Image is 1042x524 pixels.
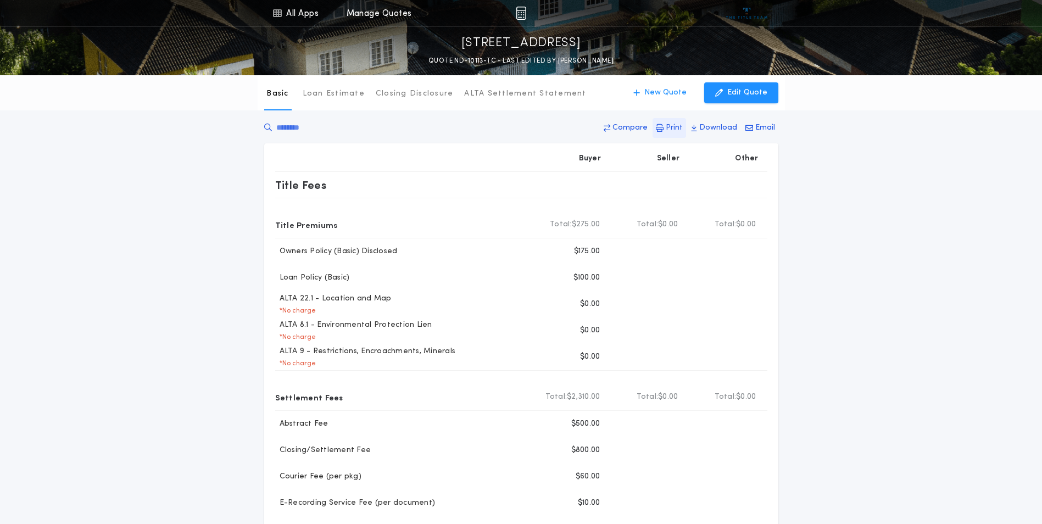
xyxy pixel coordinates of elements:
[573,272,600,283] p: $100.00
[580,299,600,310] p: $0.00
[516,7,526,20] img: img
[275,359,316,368] p: * No charge
[275,333,316,342] p: * No charge
[715,392,737,403] b: Total:
[580,325,600,336] p: $0.00
[727,87,767,98] p: Edit Quote
[464,88,586,99] p: ALTA Settlement Statement
[571,445,600,456] p: $800.00
[637,392,659,403] b: Total:
[275,320,432,331] p: ALTA 8.1 - Environmental Protection Lien
[428,55,614,66] p: QUOTE ND-10113-TC - LAST EDITED BY [PERSON_NAME]
[275,246,398,257] p: Owners Policy (Basic) Disclosed
[653,118,686,138] button: Print
[612,122,648,133] p: Compare
[622,82,698,103] button: New Quote
[688,118,740,138] button: Download
[275,176,327,194] p: Title Fees
[567,392,600,403] span: $2,310.00
[736,392,756,403] span: $0.00
[461,35,581,52] p: [STREET_ADDRESS]
[576,471,600,482] p: $60.00
[658,219,678,230] span: $0.00
[572,219,600,230] span: $275.00
[275,272,350,283] p: Loan Policy (Basic)
[657,153,680,164] p: Seller
[376,88,454,99] p: Closing Disclosure
[658,392,678,403] span: $0.00
[755,122,775,133] p: Email
[571,419,600,430] p: $500.00
[275,293,392,304] p: ALTA 22.1 - Location and Map
[275,306,316,315] p: * No charge
[704,82,778,103] button: Edit Quote
[600,118,651,138] button: Compare
[574,246,600,257] p: $175.00
[545,392,567,403] b: Total:
[275,498,436,509] p: E-Recording Service Fee (per document)
[275,419,328,430] p: Abstract Fee
[275,445,371,456] p: Closing/Settlement Fee
[666,122,683,133] p: Print
[579,153,601,164] p: Buyer
[736,219,756,230] span: $0.00
[580,352,600,363] p: $0.00
[637,219,659,230] b: Total:
[275,216,338,233] p: Title Premiums
[715,219,737,230] b: Total:
[644,87,687,98] p: New Quote
[303,88,365,99] p: Loan Estimate
[699,122,737,133] p: Download
[742,118,778,138] button: Email
[275,388,343,406] p: Settlement Fees
[550,219,572,230] b: Total:
[578,498,600,509] p: $10.00
[266,88,288,99] p: Basic
[735,153,758,164] p: Other
[275,346,456,357] p: ALTA 9 - Restrictions, Encroachments, Minerals
[275,471,361,482] p: Courier Fee (per pkg)
[726,8,767,19] img: vs-icon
